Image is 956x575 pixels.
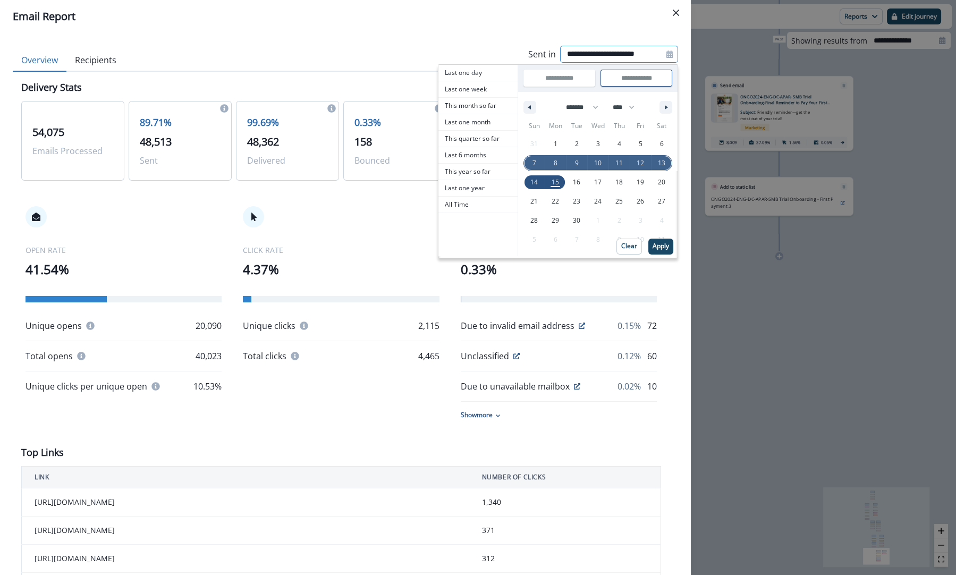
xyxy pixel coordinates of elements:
p: Show more [461,410,493,420]
p: Top Links [21,445,64,460]
button: 16 [566,173,587,192]
span: 28 [530,211,538,230]
button: 8 [545,154,566,173]
td: [URL][DOMAIN_NAME] [22,488,469,517]
span: 20 [658,173,665,192]
p: Emails Processed [32,145,113,157]
button: 12 [630,154,651,173]
span: 22 [552,192,559,211]
button: Last one week [438,81,518,98]
button: This month so far [438,98,518,114]
p: 0.12% [617,350,641,362]
button: 30 [566,211,587,230]
button: 25 [608,192,630,211]
span: 9 [574,154,578,173]
span: Fri [630,117,651,134]
span: 8 [553,154,557,173]
button: 2 [566,134,587,154]
p: 0.02% [617,380,641,393]
button: 23 [566,192,587,211]
button: This year so far [438,164,518,180]
span: 19 [637,173,644,192]
button: Recipients [66,49,125,72]
button: 5 [630,134,651,154]
span: 3 [596,134,599,154]
button: 27 [651,192,672,211]
p: Due to unavailable mailbox [461,380,570,393]
div: Email Report [13,9,678,24]
span: 10 [594,154,602,173]
td: [URL][DOMAIN_NAME] [22,517,469,545]
p: 0.33% [461,260,657,279]
p: Delivery Stats [21,80,82,95]
button: Close [667,4,684,21]
p: Due to invalid email address [461,319,574,332]
p: 89.71% [140,115,221,130]
th: LINK [22,467,469,488]
button: 13 [651,154,672,173]
p: 0.15% [617,319,641,332]
p: 72 [647,319,657,332]
button: 29 [545,211,566,230]
button: 11 [608,154,630,173]
span: 7 [532,154,536,173]
button: 26 [630,192,651,211]
span: 29 [552,211,559,230]
button: 10 [587,154,608,173]
p: 40,023 [196,350,222,362]
span: 2 [574,134,578,154]
button: Last 6 months [438,147,518,164]
p: 20,090 [196,319,222,332]
span: Last one week [438,81,518,97]
span: 27 [658,192,665,211]
span: 6 [659,134,663,154]
span: 48,362 [247,134,279,149]
button: 28 [523,211,545,230]
p: Total clicks [243,350,286,362]
p: Unique clicks [243,319,295,332]
span: 14 [530,173,538,192]
p: 99.69% [247,115,328,130]
button: This quarter so far [438,131,518,147]
span: Sun [523,117,545,134]
span: 16 [573,173,580,192]
button: 21 [523,192,545,211]
p: OPEN RATE [26,244,222,256]
button: Last one day [438,65,518,81]
p: CLICK RATE [243,244,439,256]
p: Sent in [528,48,556,61]
td: 312 [469,545,661,573]
span: 15 [552,173,559,192]
span: 48,513 [140,134,172,149]
span: Last one month [438,114,518,130]
button: 19 [630,173,651,192]
button: 24 [587,192,608,211]
button: 6 [651,134,672,154]
button: 20 [651,173,672,192]
p: Sent [140,154,221,167]
p: Bounced [354,154,435,167]
span: Last one year [438,180,518,196]
button: Apply [648,239,673,255]
span: 23 [573,192,580,211]
span: Wed [587,117,608,134]
p: 10.53% [193,380,222,393]
span: 54,075 [32,125,64,139]
span: 12 [637,154,644,173]
button: 22 [545,192,566,211]
p: 4,465 [418,350,439,362]
span: 11 [615,154,623,173]
p: 41.54% [26,260,222,279]
span: 30 [573,211,580,230]
button: All Time [438,197,518,213]
td: 1,340 [469,488,661,517]
span: 17 [594,173,602,192]
span: 5 [638,134,642,154]
p: Total opens [26,350,73,362]
span: 1 [553,134,557,154]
